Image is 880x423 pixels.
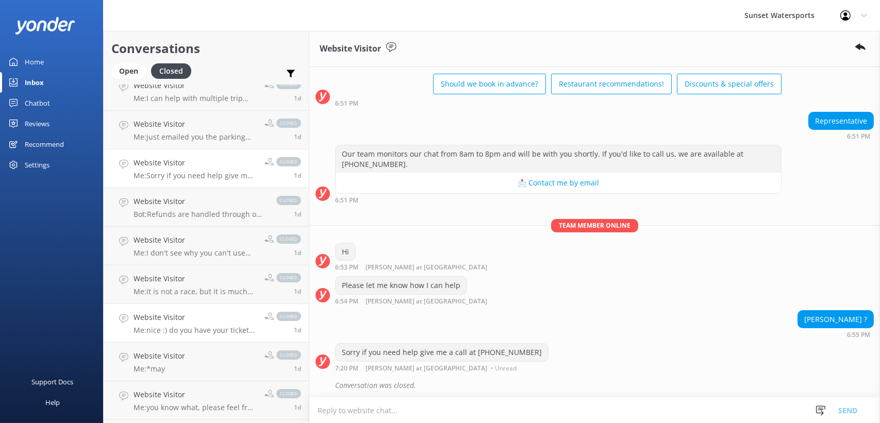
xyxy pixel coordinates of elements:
[276,234,301,244] span: closed
[134,326,257,335] p: Me: nice :) do you have your ticket already?
[335,100,358,107] strong: 6:51 PM
[798,331,874,338] div: 05:55pm 16-Aug-2025 (UTC -05:00) America/Cancun
[276,196,301,205] span: closed
[808,132,874,140] div: 05:51pm 16-Aug-2025 (UTC -05:00) America/Cancun
[134,80,257,91] h4: Website Visitor
[151,63,191,79] div: Closed
[677,74,782,94] button: Discounts & special offers
[366,264,487,271] span: [PERSON_NAME] at [GEOGRAPHIC_DATA]
[335,263,521,271] div: 05:53pm 16-Aug-2025 (UTC -05:00) America/Cancun
[316,377,874,394] div: 2025-08-16T23:21:06.340
[276,312,301,321] span: closed
[276,350,301,360] span: closed
[134,312,257,323] h4: Website Visitor
[294,248,301,257] span: 05:11pm 16-Aug-2025 (UTC -05:00) America/Cancun
[104,72,309,111] a: Website VisitorMe:I can help with multiple trip savings for our best combo pricesclosed1d
[25,113,49,134] div: Reviews
[134,171,257,180] p: Me: Sorry if you need help give me a call at [PHONE_NUMBER]
[335,196,782,204] div: 05:51pm 16-Aug-2025 (UTC -05:00) America/Cancun
[104,188,309,227] a: Website VisitorBot:Refunds are handled through our office team. Please call us at [PHONE_NUMBER]....
[134,364,185,374] p: Me: *may
[111,39,301,58] h2: Conversations
[134,119,257,130] h4: Website Visitor
[336,145,781,173] div: Our team monitors our chat from 8am to 8pm and will be with you shortly. If you'd like to call us...
[294,326,301,334] span: 03:46pm 16-Aug-2025 (UTC -05:00) America/Cancun
[134,273,257,284] h4: Website Visitor
[551,74,672,94] button: Restaurant recommendations!
[336,344,548,361] div: Sorry if you need help give me a call at [PHONE_NUMBER]
[104,304,309,343] a: Website VisitorMe:nice :) do you have your ticket already?closed1d
[134,403,257,412] p: Me: you know what, please feel free to reach out to me personally on my cell. I am happy to help ...
[25,93,50,113] div: Chatbot
[134,350,185,362] h4: Website Visitor
[320,42,381,56] h3: Website Visitor
[335,264,358,271] strong: 6:53 PM
[15,17,75,34] img: yonder-white-logo.png
[336,243,355,261] div: Hi
[104,227,309,265] a: Website VisitorMe:I don't see why you can't use the carts on [PERSON_NAME]. unless the navy doesn...
[134,389,257,400] h4: Website Visitor
[809,112,873,130] div: Representative
[294,210,301,218] span: 05:52pm 16-Aug-2025 (UTC -05:00) America/Cancun
[32,371,74,392] div: Support Docs
[335,298,358,305] strong: 6:54 PM
[366,298,487,305] span: [PERSON_NAME] at [GEOGRAPHIC_DATA]
[276,273,301,282] span: closed
[335,364,549,371] div: 06:20pm 16-Aug-2025 (UTC -05:00) America/Cancun
[134,248,257,258] p: Me: I don't see why you can't use the carts on [PERSON_NAME]. unless the navy doesn't allow them ...
[335,297,521,305] div: 05:54pm 16-Aug-2025 (UTC -05:00) America/Cancun
[134,234,257,246] h4: Website Visitor
[276,157,301,166] span: closed
[294,287,301,296] span: 03:57pm 16-Aug-2025 (UTC -05:00) America/Cancun
[25,134,64,155] div: Recommend
[294,364,301,373] span: 12:55pm 16-Aug-2025 (UTC -05:00) America/Cancun
[151,65,196,76] a: Closed
[847,332,870,338] strong: 6:55 PM
[336,277,467,294] div: Please let me know how I can help
[433,74,546,94] button: Should we book in advance?
[366,365,487,371] span: [PERSON_NAME] at [GEOGRAPHIC_DATA]
[25,52,44,72] div: Home
[134,210,266,219] p: Bot: Refunds are handled through our office team. Please call us at [PHONE_NUMBER]. We are availa...
[104,149,309,188] a: Website VisitorMe:Sorry if you need help give me a call at [PHONE_NUMBER]closed1d
[104,343,309,381] a: Website VisitorMe:*mayclosed1d
[25,72,44,93] div: Inbox
[276,389,301,398] span: closed
[45,392,60,413] div: Help
[336,173,781,193] button: 📩 Contact me by email
[134,157,257,168] h4: Website Visitor
[134,132,257,142] p: Me: just emailed you the parking map - look out for my work email - [EMAIL_ADDRESS][DOMAIN_NAME]
[276,119,301,128] span: closed
[111,63,146,79] div: Open
[335,365,358,371] strong: 7:20 PM
[551,219,638,232] span: Team member online
[294,403,301,412] span: 12:31pm 16-Aug-2025 (UTC -05:00) America/Cancun
[25,155,49,175] div: Settings
[847,133,870,140] strong: 6:51 PM
[335,377,874,394] div: Conversation was closed.
[294,132,301,141] span: 07:37pm 16-Aug-2025 (UTC -05:00) America/Cancun
[294,171,301,180] span: 06:20pm 16-Aug-2025 (UTC -05:00) America/Cancun
[491,365,517,371] span: • Unread
[335,197,358,204] strong: 6:51 PM
[111,65,151,76] a: Open
[134,196,266,207] h4: Website Visitor
[294,94,301,103] span: 08:15pm 16-Aug-2025 (UTC -05:00) America/Cancun
[134,287,257,296] p: Me: it is not a race, but it is much less strenuous on the dolphin watch :)
[104,381,309,420] a: Website VisitorMe:you know what, please feel free to reach out to me personally on my cell. I am ...
[798,311,873,328] div: [PERSON_NAME] ?
[335,99,782,107] div: 05:51pm 16-Aug-2025 (UTC -05:00) America/Cancun
[104,111,309,149] a: Website VisitorMe:just emailed you the parking map - look out for my work email - [EMAIL_ADDRESS]...
[134,94,257,103] p: Me: I can help with multiple trip savings for our best combo prices
[104,265,309,304] a: Website VisitorMe:it is not a race, but it is much less strenuous on the dolphin watch :)closed1d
